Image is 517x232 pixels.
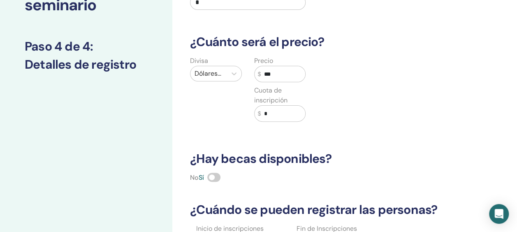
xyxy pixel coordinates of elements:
span: $ [258,70,261,79]
span: No [190,173,199,182]
h3: ¿Cuándo se pueden registrar las personas? [185,202,451,217]
h3: : [25,39,148,54]
div: Abra Intercom Messenger [489,204,509,224]
label: Divisa [190,56,208,66]
h3: Detalles de registro [25,57,148,72]
label: Precio [254,56,273,66]
h3: ¿Cuánto será el precio? [185,35,451,49]
font: Paso 4 de 4 [25,38,90,54]
label: Cuota de inscripción [254,86,306,105]
span: $ [258,109,261,118]
h3: ¿Hay becas disponibles? [185,151,451,166]
span: Sí [199,173,204,182]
